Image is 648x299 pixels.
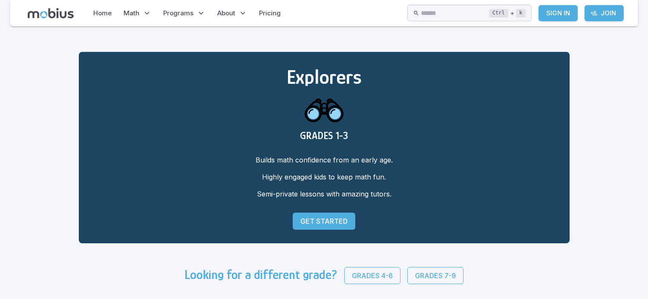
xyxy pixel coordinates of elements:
[489,9,508,17] kbd: Ctrl
[92,189,556,199] p: Semi-private lessons with amazing tutors.
[163,9,193,18] span: Programs
[489,8,526,18] div: +
[539,5,578,21] a: Sign In
[300,216,348,226] p: Get Started
[293,213,355,230] a: Get Started
[91,3,114,23] a: Home
[344,267,400,284] a: Grades 4-6
[304,88,345,130] img: explorers icon
[256,3,283,23] a: Pricing
[92,172,556,182] p: Highly engaged kids to keep math fun.
[92,65,556,88] h2: Explorers
[415,271,456,281] p: Grades 7-9
[407,267,464,284] a: Grades 7-9
[352,271,393,281] p: Grades 4-6
[124,9,139,18] span: Math
[516,9,526,17] kbd: k
[92,155,556,165] p: Builds math confidence from an early age.
[184,267,337,284] h3: Looking for a different grade?
[585,5,624,21] a: Join
[217,9,235,18] span: About
[92,130,556,141] h3: GRADES 1-3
